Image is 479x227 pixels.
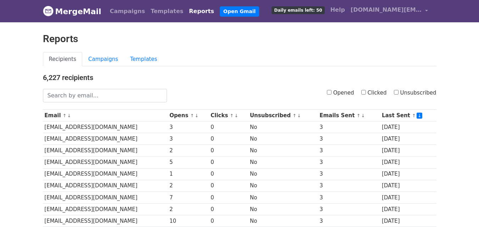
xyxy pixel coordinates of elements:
[297,113,301,118] a: ↓
[327,90,332,95] input: Opened
[248,192,318,203] td: No
[348,3,431,19] a: [DOMAIN_NAME][EMAIL_ADDRESS][DOMAIN_NAME]
[361,90,366,95] input: Clicked
[248,145,318,157] td: No
[43,192,168,203] td: [EMAIL_ADDRESS][DOMAIN_NAME]
[168,203,209,215] td: 2
[209,168,248,180] td: 0
[124,52,163,67] a: Templates
[318,121,380,133] td: 3
[248,110,318,121] th: Unsubscribed
[43,33,436,45] h2: Reports
[209,133,248,145] td: 0
[43,110,168,121] th: Email
[380,157,436,168] td: [DATE]
[168,192,209,203] td: 7
[380,121,436,133] td: [DATE]
[318,168,380,180] td: 3
[43,52,83,67] a: Recipients
[328,3,348,17] a: Help
[361,113,365,118] a: ↓
[220,6,259,17] a: Open Gmail
[209,121,248,133] td: 0
[351,6,422,14] span: [DOMAIN_NAME][EMAIL_ADDRESS][DOMAIN_NAME]
[412,113,416,118] a: ↑
[293,113,296,118] a: ↑
[63,113,67,118] a: ↑
[318,215,380,227] td: 3
[168,215,209,227] td: 10
[168,180,209,192] td: 2
[380,168,436,180] td: [DATE]
[380,180,436,192] td: [DATE]
[318,110,380,121] th: Emails Sent
[43,6,54,16] img: MergeMail logo
[248,180,318,192] td: No
[209,215,248,227] td: 0
[190,113,194,118] a: ↑
[248,121,318,133] td: No
[380,215,436,227] td: [DATE]
[168,121,209,133] td: 3
[318,192,380,203] td: 3
[318,157,380,168] td: 3
[209,192,248,203] td: 0
[209,180,248,192] td: 0
[234,113,238,118] a: ↓
[168,110,209,121] th: Opens
[43,121,168,133] td: [EMAIL_ADDRESS][DOMAIN_NAME]
[43,145,168,157] td: [EMAIL_ADDRESS][DOMAIN_NAME]
[168,157,209,168] td: 5
[380,192,436,203] td: [DATE]
[43,157,168,168] td: [EMAIL_ADDRESS][DOMAIN_NAME]
[67,113,71,118] a: ↓
[186,4,217,18] a: Reports
[318,203,380,215] td: 3
[269,3,327,17] a: Daily emails left: 50
[168,145,209,157] td: 2
[394,89,436,97] label: Unsubscribed
[209,110,248,121] th: Clicks
[168,133,209,145] td: 3
[43,203,168,215] td: [EMAIL_ADDRESS][DOMAIN_NAME]
[168,168,209,180] td: 1
[380,133,436,145] td: [DATE]
[43,89,167,102] input: Search by email...
[107,4,148,18] a: Campaigns
[394,90,399,95] input: Unsubscribed
[230,113,234,118] a: ↑
[43,4,101,19] a: MergeMail
[43,73,436,82] h4: 6,227 recipients
[209,157,248,168] td: 0
[248,168,318,180] td: No
[43,180,168,192] td: [EMAIL_ADDRESS][DOMAIN_NAME]
[248,133,318,145] td: No
[272,6,324,14] span: Daily emails left: 50
[357,113,361,118] a: ↑
[248,157,318,168] td: No
[209,203,248,215] td: 0
[380,145,436,157] td: [DATE]
[43,215,168,227] td: [EMAIL_ADDRESS][DOMAIN_NAME]
[380,110,436,121] th: Last Sent
[417,113,423,119] a: ↓
[380,203,436,215] td: [DATE]
[318,133,380,145] td: 3
[209,145,248,157] td: 0
[43,168,168,180] td: [EMAIL_ADDRESS][DOMAIN_NAME]
[361,89,387,97] label: Clicked
[318,145,380,157] td: 3
[318,180,380,192] td: 3
[43,133,168,145] td: [EMAIL_ADDRESS][DOMAIN_NAME]
[248,203,318,215] td: No
[148,4,186,18] a: Templates
[248,215,318,227] td: No
[327,89,354,97] label: Opened
[82,52,124,67] a: Campaigns
[195,113,199,118] a: ↓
